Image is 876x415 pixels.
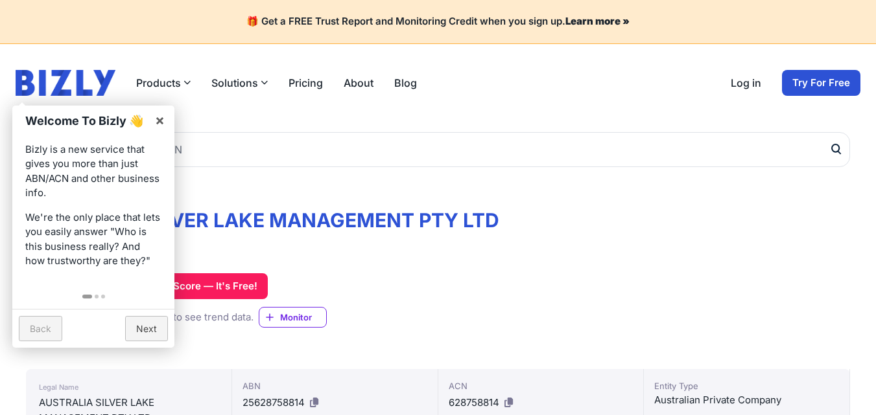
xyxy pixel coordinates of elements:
p: Bizly is a new service that gives you more than just ABN/ACN and other business info. [25,142,161,201]
a: × [145,106,174,135]
a: Next [125,316,168,341]
p: We're the only place that lets you easily answer "Who is this business really? And how trustworth... [25,210,161,269]
a: Back [19,316,62,341]
h1: Welcome To Bizly 👋 [25,112,148,129]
